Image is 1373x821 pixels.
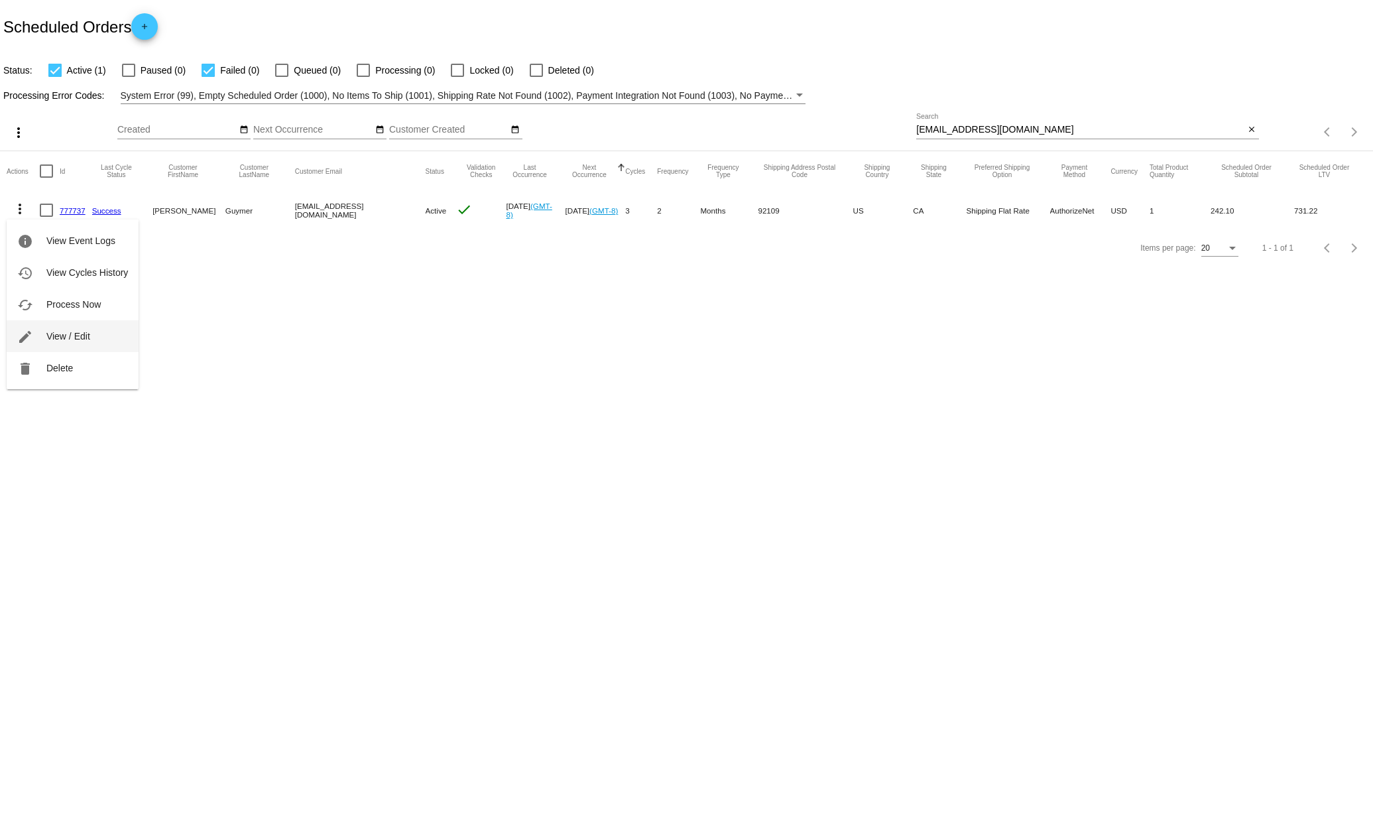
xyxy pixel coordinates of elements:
span: View / Edit [46,331,90,342]
mat-icon: info [17,233,33,249]
mat-icon: cached [17,297,33,313]
span: Process Now [46,299,101,310]
span: View Cycles History [46,267,128,278]
span: View Event Logs [46,235,115,246]
mat-icon: edit [17,329,33,345]
mat-icon: delete [17,361,33,377]
mat-icon: history [17,265,33,281]
span: Delete [46,363,73,373]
